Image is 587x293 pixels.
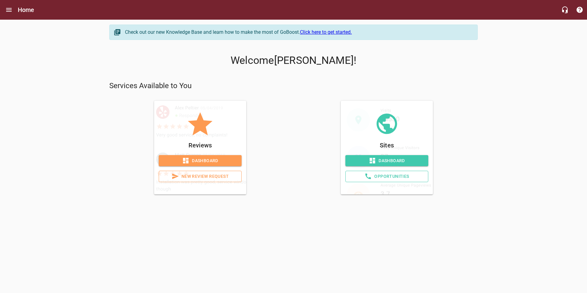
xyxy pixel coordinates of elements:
h6: Home [18,5,34,15]
button: Open drawer [2,2,16,17]
a: New Review Request [159,171,242,182]
a: Dashboard [159,155,242,166]
p: Reviews [159,140,242,150]
button: Live Chat [558,2,572,17]
span: Dashboard [350,157,423,165]
a: Opportunities [345,171,428,182]
span: Opportunities [351,173,423,180]
a: Click here to get started. [300,29,352,35]
p: Sites [345,140,428,150]
p: Welcome [PERSON_NAME] ! [109,54,478,67]
span: New Review Request [164,173,236,180]
p: Services Available to You [109,81,478,91]
a: Dashboard [345,155,428,166]
span: Dashboard [164,157,237,165]
div: Check out our new Knowledge Base and learn how to make the most of GoBoost. [125,29,471,36]
button: Support Portal [572,2,587,17]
